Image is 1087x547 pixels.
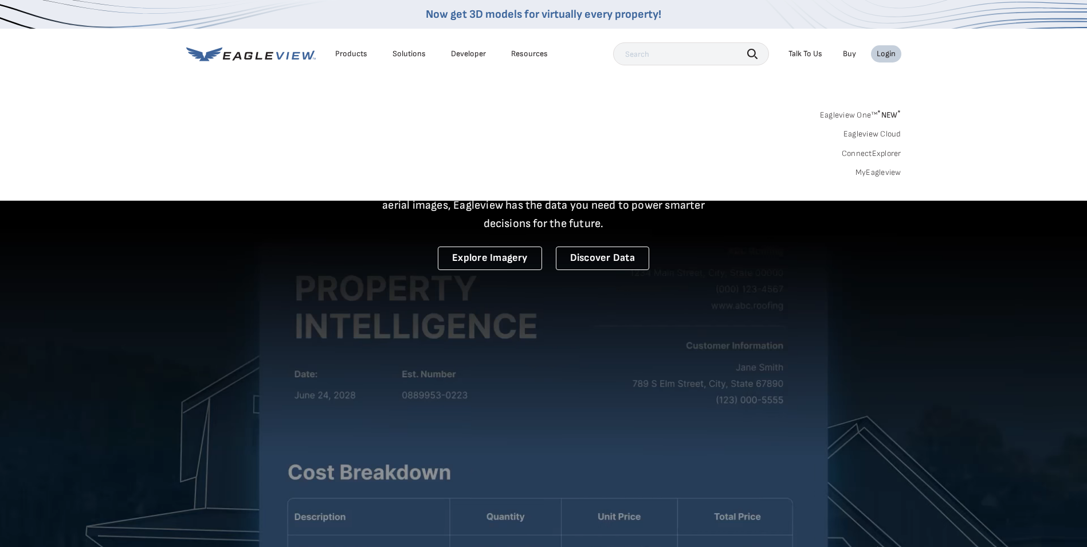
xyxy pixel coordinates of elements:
a: Explore Imagery [438,247,542,270]
span: NEW [877,110,901,120]
input: Search [613,42,769,65]
div: Login [877,49,896,59]
p: A new era starts here. Built on more than 3.5 billion high-resolution aerial images, Eagleview ha... [368,178,719,233]
a: ConnectExplorer [842,149,901,159]
a: Now get 3D models for virtually every property! [426,7,661,21]
a: Buy [843,49,856,59]
div: Solutions [393,49,426,59]
div: Products [335,49,367,59]
a: Eagleview One™*NEW* [820,107,901,120]
a: MyEagleview [856,167,901,178]
div: Talk To Us [788,49,822,59]
div: Resources [511,49,548,59]
a: Eagleview Cloud [843,129,901,139]
a: Discover Data [556,247,649,270]
a: Developer [451,49,486,59]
